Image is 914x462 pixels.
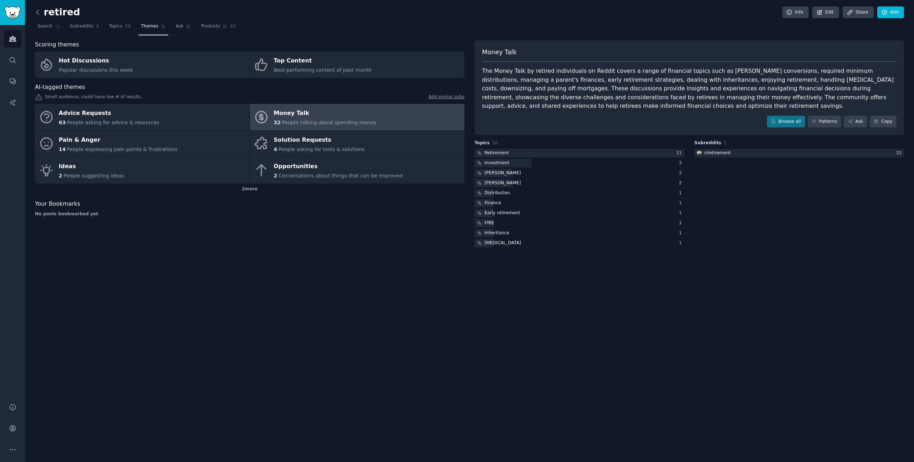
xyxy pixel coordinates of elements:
span: 2 [274,173,277,179]
a: Browse all [767,116,805,128]
div: 1 [679,230,684,236]
div: Money Talk [274,108,377,119]
div: Solution Requests [274,134,365,146]
span: Products [201,23,220,30]
span: 4 [274,146,277,152]
span: Themes [141,23,159,30]
div: 2 more [35,184,464,195]
span: 2 [59,173,62,179]
a: Early retirement1 [474,209,684,218]
div: FIRE [484,220,494,226]
a: Ask [173,21,194,35]
a: [MEDICAL_DATA]1 [474,239,684,248]
a: Patterns [808,116,841,128]
a: Distribution1 [474,189,684,198]
div: 1 [679,210,684,216]
span: 10 [492,140,498,145]
a: Top ContentBest-performing content of past month [250,51,464,78]
a: Info [782,6,809,19]
span: 1 [96,23,99,30]
a: [PERSON_NAME]2 [474,169,684,178]
span: Topics [109,23,122,30]
div: [MEDICAL_DATA] [484,240,521,246]
span: Best-performing content of past month [274,67,372,73]
span: Your Bookmarks [35,200,80,209]
div: [PERSON_NAME] [484,180,521,186]
button: Copy [870,116,897,128]
a: Themes [139,21,169,35]
div: r/ retirement [704,150,731,156]
span: People expressing pain points & frustrations [67,146,177,152]
h2: retired [35,7,80,18]
a: Add [877,6,904,19]
div: Top Content [274,55,372,67]
a: FIRE1 [474,219,684,228]
div: 1 [679,220,684,226]
div: Early retirement [484,210,520,216]
div: [PERSON_NAME] [484,170,521,176]
a: Add similar subs [428,94,464,101]
a: Ideas2People suggesting ideas [35,157,250,184]
div: Advice Requests [59,108,159,119]
span: Subreddits [694,140,722,146]
span: Conversations about things that can be improved [278,173,403,179]
span: Subreddits [70,23,94,30]
div: 11 [676,150,684,156]
div: Investment [484,160,509,166]
a: Edit [812,6,839,19]
a: Hot DiscussionsPopular discussions this week [35,51,250,78]
div: Opportunities [274,161,403,172]
div: 32 [896,150,904,156]
div: Inheritance [484,230,509,236]
a: Solution Requests4People asking for tools & solutions [250,131,464,157]
div: Ideas [59,161,124,172]
span: 14 [59,146,66,152]
a: Advice Requests63People asking for advice & resources [35,104,250,130]
span: Scoring themes [35,40,79,49]
span: People asking for advice & resources [67,120,159,125]
div: Small audience, could have low # of results. [35,94,464,101]
a: Search [35,21,62,35]
span: People talking about spending money [282,120,376,125]
a: Share [843,6,873,19]
img: GummySearch logo [4,6,21,19]
a: Products22 [199,21,238,35]
a: Ask [844,116,867,128]
span: 1 [724,140,727,145]
span: Search [37,23,52,30]
span: Topics [474,140,490,146]
span: 22 [230,23,236,30]
span: People suggesting ideas [64,173,124,179]
a: Pain & Anger14People expressing pain points & frustrations [35,131,250,157]
div: Pain & Anger [59,134,178,146]
div: No posts bookmarked yet [35,211,464,217]
div: Retirement [484,150,509,156]
img: retirement [697,151,702,156]
span: Money Talk [482,48,517,57]
span: Popular discussions this week [59,67,133,73]
a: retirementr/retirement32 [694,149,904,158]
span: 32 [274,120,281,125]
div: The Money Talk by retired individuals on Reddit covers a range of financial topics such as [PERSO... [482,67,897,111]
span: 22 [125,23,131,30]
div: 2 [679,170,684,176]
span: Ask [176,23,184,30]
div: Hot Discussions [59,55,133,67]
div: 1 [679,240,684,246]
div: Distribution [484,190,510,196]
a: Money Talk32People talking about spending money [250,104,464,130]
div: 3 [679,160,684,166]
a: Subreddits1 [67,21,101,35]
a: Investment3 [474,159,684,168]
div: 2 [679,180,684,186]
a: Retirement11 [474,149,684,158]
a: Topics22 [106,21,133,35]
a: Inheritance1 [474,229,684,238]
div: 1 [679,190,684,196]
span: AI-tagged themes [35,83,85,92]
span: People asking for tools & solutions [278,146,365,152]
span: 63 [59,120,66,125]
a: [PERSON_NAME]2 [474,179,684,188]
div: Finance [484,200,501,206]
a: Finance1 [474,199,684,208]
